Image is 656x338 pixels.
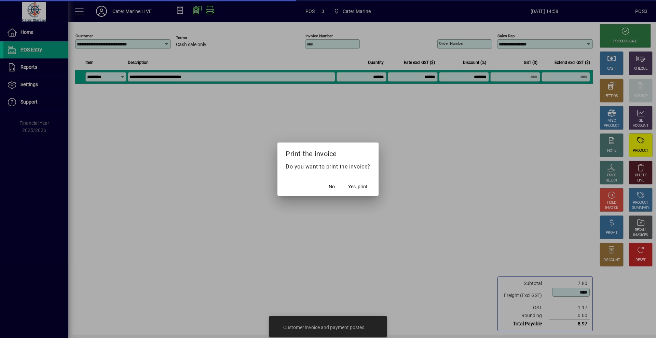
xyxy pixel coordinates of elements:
[348,183,368,190] span: Yes, print
[329,183,335,190] span: No
[286,163,370,171] p: Do you want to print the invoice?
[277,143,379,162] h2: Print the invoice
[345,181,370,193] button: Yes, print
[321,181,343,193] button: No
